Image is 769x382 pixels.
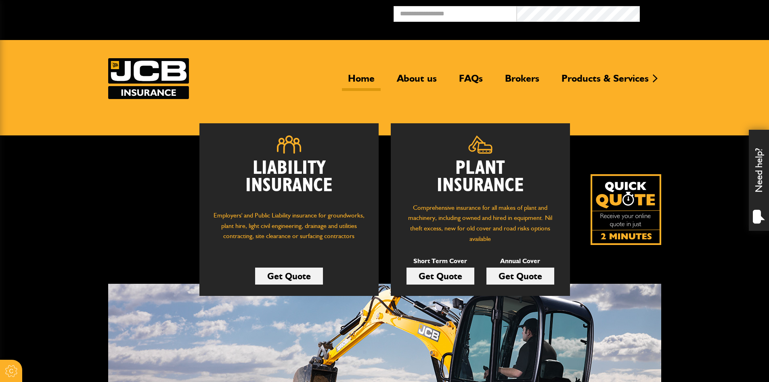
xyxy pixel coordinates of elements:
a: About us [391,72,443,91]
img: JCB Insurance Services logo [108,58,189,99]
a: Get Quote [486,268,554,285]
a: Brokers [499,72,545,91]
a: Get your insurance quote isn just 2-minutes [591,174,661,245]
div: Need help? [749,130,769,231]
a: FAQs [453,72,489,91]
button: Broker Login [640,6,763,19]
a: Products & Services [555,72,655,91]
img: Quick Quote [591,174,661,245]
h2: Plant Insurance [403,160,558,194]
a: Get Quote [255,268,323,285]
p: Employers' and Public Liability insurance for groundworks, plant hire, light civil engineering, d... [212,210,367,249]
a: Get Quote [407,268,474,285]
h2: Liability Insurance [212,160,367,203]
a: Home [342,72,381,91]
p: Annual Cover [486,256,554,266]
p: Short Term Cover [407,256,474,266]
p: Comprehensive insurance for all makes of plant and machinery, including owned and hired in equipm... [403,203,558,244]
a: JCB Insurance Services [108,58,189,99]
